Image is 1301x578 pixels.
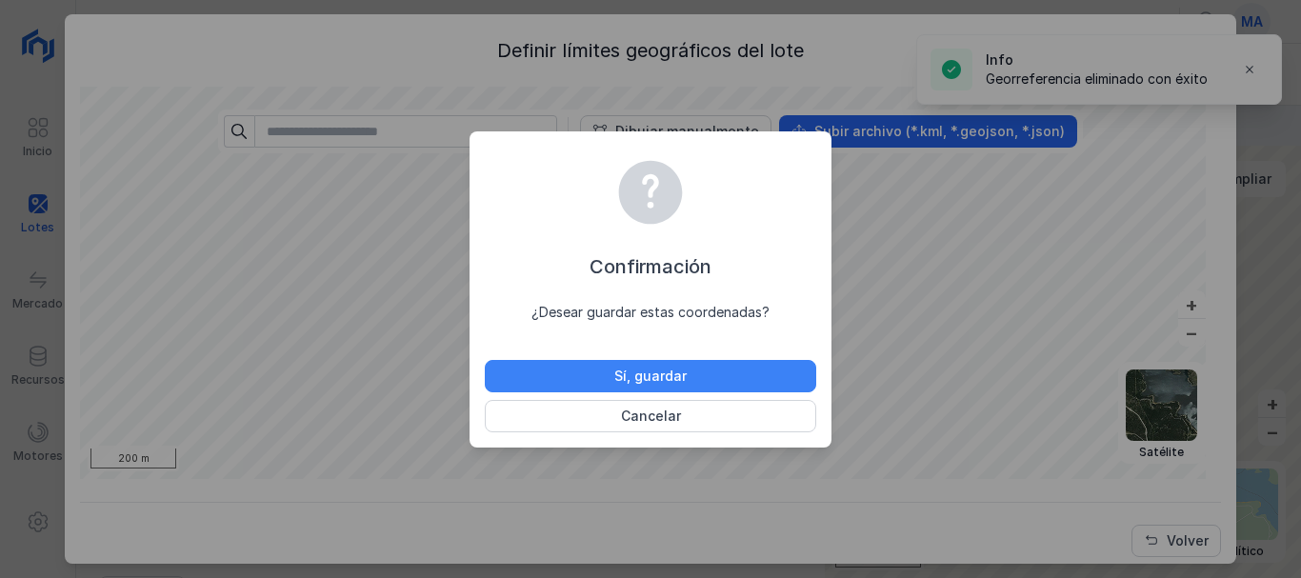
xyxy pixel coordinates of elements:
div: Sí, guardar [614,367,687,386]
div: Confirmación [485,253,816,280]
button: Cancelar [485,400,816,432]
div: Cancelar [621,407,681,426]
div: ¿Desear guardar estas coordenadas? [485,303,816,322]
button: Sí, guardar [485,360,816,392]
